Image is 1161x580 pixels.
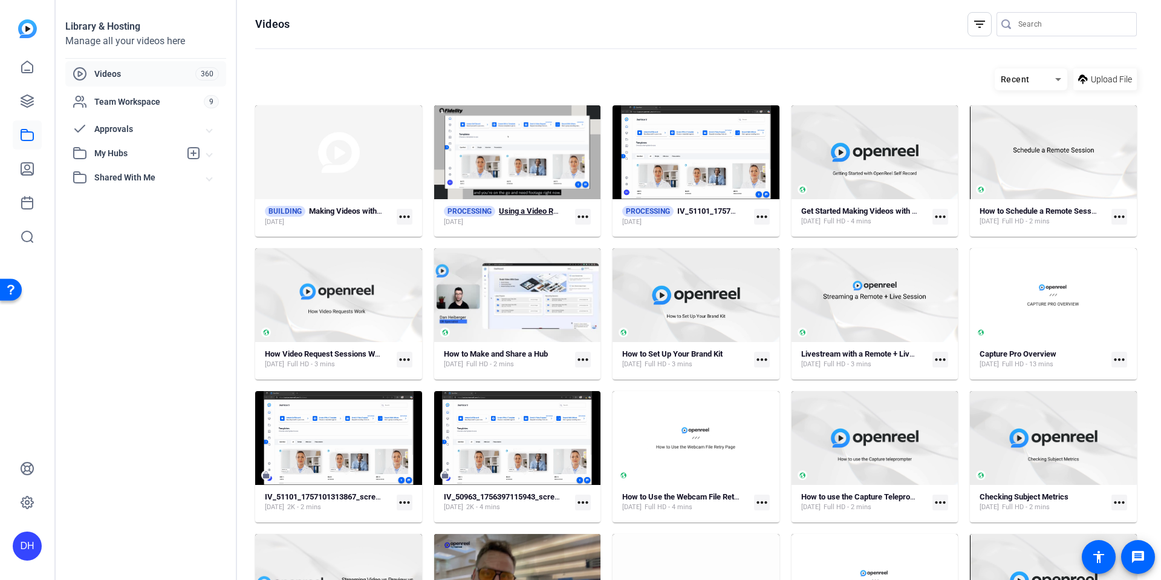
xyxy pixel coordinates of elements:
mat-icon: more_horiz [397,352,412,367]
span: Full HD - 4 mins [645,503,692,512]
span: My Hubs [94,147,180,160]
mat-icon: more_horiz [1111,352,1127,367]
a: Checking Subject Metrics[DATE]Full HD - 2 mins [980,492,1107,512]
mat-expansion-panel-header: My Hubs [65,141,226,165]
mat-icon: more_horiz [754,352,770,367]
mat-icon: more_horiz [397,495,412,510]
a: Get Started Making Videos with Self Recording[DATE]Full HD - 4 mins [801,206,928,226]
span: [DATE] [265,503,284,512]
span: [DATE] [444,217,463,227]
input: Search [1018,17,1127,31]
span: Full HD - 2 mins [824,503,871,512]
span: [DATE] [980,503,999,512]
mat-icon: more_horiz [397,209,412,225]
a: How to Set Up Your Brand Kit[DATE]Full HD - 3 mins [622,349,749,369]
strong: Get Started Making Videos with Self Recording [801,206,963,216]
strong: How to Make and Share a Hub [444,349,548,358]
span: Team Workspace [94,96,204,108]
a: Livestream with a Remote + Live Session[DATE]Full HD - 3 mins [801,349,928,369]
span: PROCESSING [622,206,674,217]
span: [DATE] [622,360,642,369]
a: How Video Request Sessions Work[DATE]Full HD - 3 mins [265,349,392,369]
span: [DATE] [265,217,284,227]
strong: IV_51101_1757101313867_screen [265,492,384,501]
mat-expansion-panel-header: Approvals [65,117,226,141]
span: [DATE] [265,360,284,369]
span: 2K - 4 mins [466,503,500,512]
a: PROCESSINGUsing a Video Request Session[DATE] [444,206,571,227]
strong: IV_51101_1757620274285_screen [677,206,796,216]
strong: Making Videos with Creator [309,206,405,216]
span: Full HD - 3 mins [287,360,335,369]
a: IV_50963_1756397115943_screen[DATE]2K - 4 mins [444,492,571,512]
mat-icon: more_horiz [1111,209,1127,225]
span: [DATE] [801,503,821,512]
span: [DATE] [622,503,642,512]
div: Manage all your videos here [65,34,226,48]
mat-icon: more_horiz [575,495,591,510]
span: Full HD - 2 mins [1002,217,1050,226]
mat-icon: more_horiz [932,352,948,367]
a: PROCESSINGIV_51101_1757620274285_screen[DATE] [622,206,749,227]
strong: How to use the Capture Teleprompter [801,492,931,501]
div: DH [13,532,42,561]
span: BUILDING [265,206,305,217]
h1: Videos [255,17,290,31]
a: Capture Pro Overview[DATE]Full HD - 13 mins [980,349,1107,369]
span: Full HD - 3 mins [824,360,871,369]
span: [DATE] [622,217,642,227]
span: [DATE] [444,503,463,512]
strong: How Video Request Sessions Work [265,349,386,358]
span: Approvals [94,123,207,136]
mat-icon: more_horiz [754,209,770,225]
span: 9 [204,95,219,108]
strong: Capture Pro Overview [980,349,1056,358]
span: Full HD - 13 mins [1002,360,1053,369]
mat-icon: filter_list [972,17,987,31]
mat-icon: more_horiz [1111,495,1127,510]
a: How to Make and Share a Hub[DATE]Full HD - 2 mins [444,349,571,369]
a: How to Use the Webcam File Retry Page[DATE]Full HD - 4 mins [622,492,749,512]
span: Full HD - 3 mins [645,360,692,369]
strong: Livestream with a Remote + Live Session [801,349,943,358]
strong: How to Schedule a Remote Session [980,206,1102,216]
mat-icon: more_horiz [932,209,948,225]
span: [DATE] [980,217,999,226]
mat-icon: accessibility [1091,550,1106,564]
button: Upload File [1073,68,1137,90]
span: Upload File [1091,73,1132,86]
span: 360 [195,67,219,81]
strong: Using a Video Request Session [499,206,607,216]
strong: IV_50963_1756397115943_screen [444,492,563,501]
span: Full HD - 2 mins [466,360,514,369]
span: [DATE] [801,217,821,226]
mat-icon: more_horiz [575,352,591,367]
a: BUILDINGMaking Videos with Creator[DATE] [265,206,392,227]
span: Full HD - 4 mins [824,217,871,226]
mat-icon: more_horiz [575,209,591,225]
span: [DATE] [801,360,821,369]
span: [DATE] [980,360,999,369]
strong: How to Set Up Your Brand Kit [622,349,723,358]
a: How to Schedule a Remote Session[DATE]Full HD - 2 mins [980,206,1107,226]
mat-icon: message [1131,550,1145,564]
a: IV_51101_1757101313867_screen[DATE]2K - 2 mins [265,492,392,512]
span: [DATE] [444,360,463,369]
span: Full HD - 2 mins [1002,503,1050,512]
a: How to use the Capture Teleprompter[DATE]Full HD - 2 mins [801,492,928,512]
span: Videos [94,68,195,80]
mat-icon: more_horiz [932,495,948,510]
span: 2K - 2 mins [287,503,321,512]
strong: Checking Subject Metrics [980,492,1068,501]
strong: How to Use the Webcam File Retry Page [622,492,761,501]
span: Recent [1001,74,1030,84]
span: Shared With Me [94,171,207,184]
mat-icon: more_horiz [754,495,770,510]
div: Library & Hosting [65,19,226,34]
img: blue-gradient.svg [18,19,37,38]
span: PROCESSING [444,206,495,217]
mat-expansion-panel-header: Shared With Me [65,165,226,189]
